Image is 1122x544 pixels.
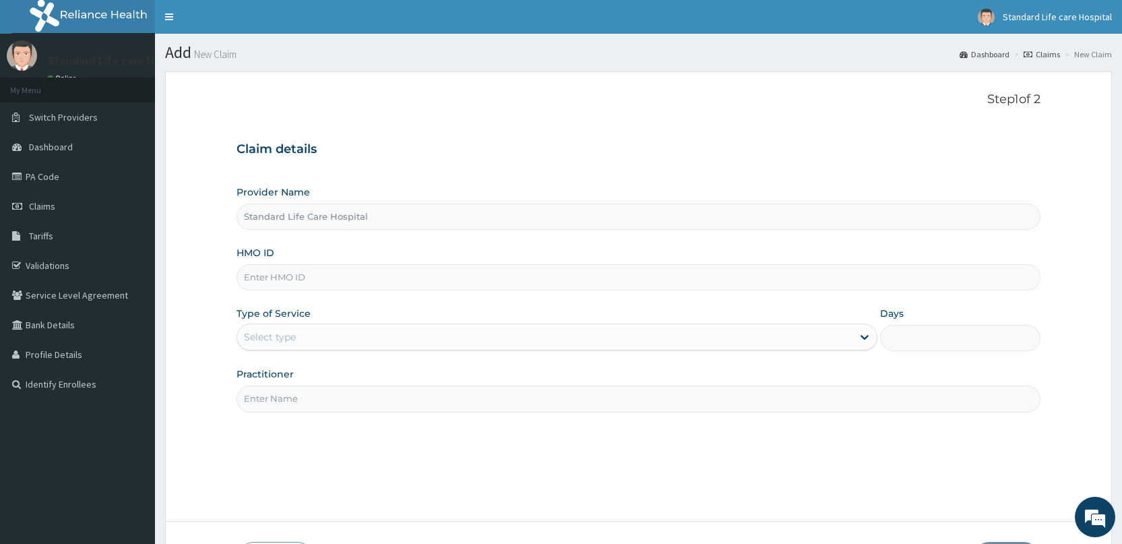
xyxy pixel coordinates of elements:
[237,246,274,260] label: HMO ID
[29,111,98,123] span: Switch Providers
[978,9,995,26] img: User Image
[237,307,311,320] label: Type of Service
[1024,49,1060,60] a: Claims
[237,142,1040,157] h3: Claim details
[7,40,37,71] img: User Image
[191,49,237,59] small: New Claim
[29,200,55,212] span: Claims
[244,330,296,344] div: Select type
[29,230,53,242] span: Tariffs
[47,55,191,67] p: Standard Life care Hospital
[47,73,80,83] a: Online
[29,141,73,153] span: Dashboard
[880,307,904,320] label: Days
[1061,49,1112,60] li: New Claim
[237,367,294,381] label: Practitioner
[165,44,1112,61] h1: Add
[960,49,1009,60] a: Dashboard
[237,264,1040,291] input: Enter HMO ID
[237,185,310,199] label: Provider Name
[1003,11,1112,23] span: Standard Life care Hospital
[237,386,1040,412] input: Enter Name
[237,92,1040,107] p: Step 1 of 2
